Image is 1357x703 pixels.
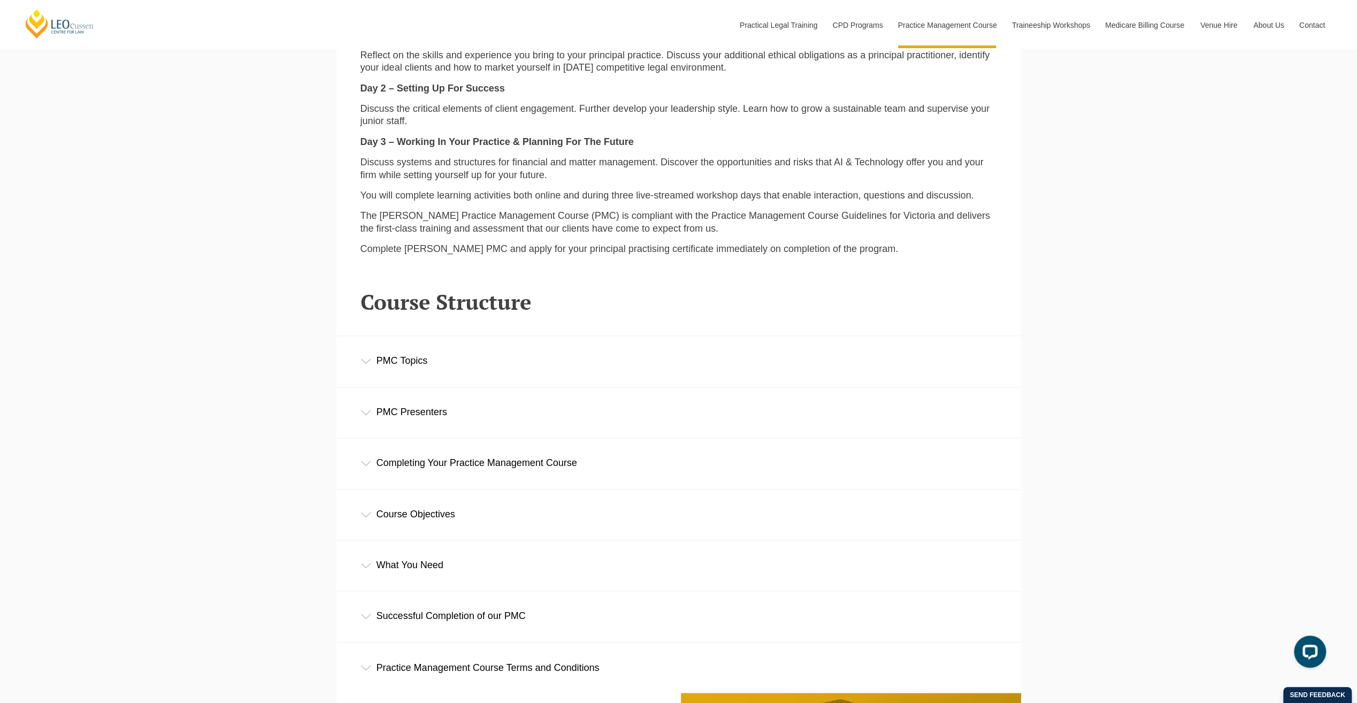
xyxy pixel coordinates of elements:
div: Completing Your Practice Management Course [336,438,1021,488]
a: Practical Legal Training [732,2,825,48]
div: Successful Completion of our PMC [336,591,1021,641]
h2: Course Structure [361,290,997,314]
div: PMC Presenters [336,387,1021,437]
p: The [PERSON_NAME] Practice Management Course (PMC) is compliant with the Practice Management Cour... [361,210,997,235]
a: About Us [1245,2,1291,48]
a: Venue Hire [1192,2,1245,48]
a: Traineeship Workshops [1004,2,1097,48]
strong: Day 2 – Setting Up For Success [361,83,505,94]
a: [PERSON_NAME] Centre for Law [24,9,95,39]
p: Complete [PERSON_NAME] PMC and apply for your principal practising certificate immediately on com... [361,243,997,255]
div: What You Need [336,540,1021,590]
iframe: LiveChat chat widget [1285,631,1330,676]
p: You will complete learning activities both online and during three live-streamed workshop days th... [361,189,997,202]
strong: Day 3 – Working In Your Practice & Planning For The Future [361,136,634,147]
p: Discuss the critical elements of client engagement. Further develop your leadership style. Learn ... [361,103,997,128]
div: PMC Topics [336,336,1021,386]
p: Discuss systems and structures for financial and matter management. Discover the opportunities an... [361,156,997,181]
a: CPD Programs [824,2,890,48]
a: Contact [1291,2,1333,48]
a: Medicare Billing Course [1097,2,1192,48]
p: Reflect on the skills and experience you bring to your principal practice. Discuss your additiona... [361,49,997,74]
div: Practice Management Course Terms and Conditions [336,643,1021,692]
div: Course Objectives [336,490,1021,539]
a: Practice Management Course [890,2,1004,48]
